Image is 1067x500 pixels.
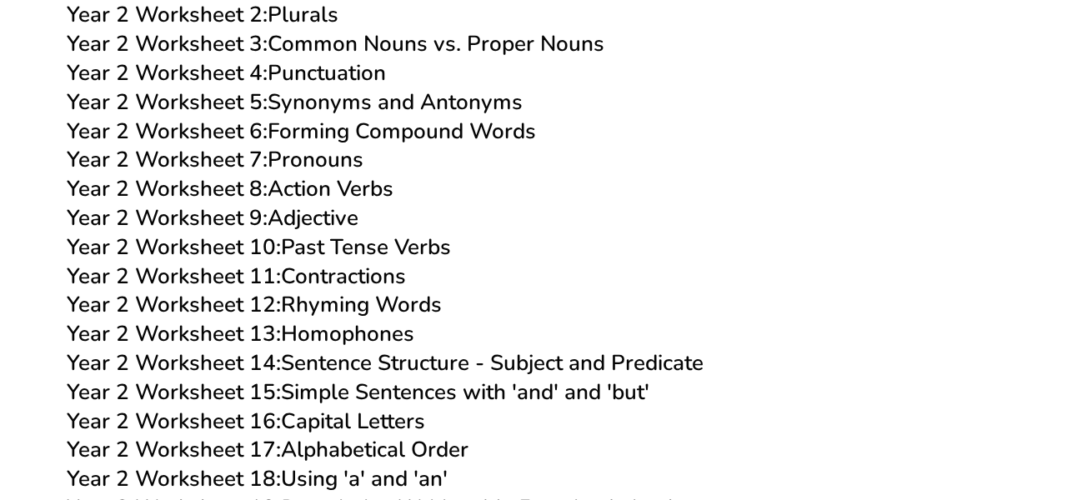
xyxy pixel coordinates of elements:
a: Year 2 Worksheet 3:Common Nouns vs. Proper Nouns [67,29,604,58]
a: Year 2 Worksheet 5:Synonyms and Antonyms [67,87,523,117]
a: Year 2 Worksheet 17:Alphabetical Order [67,435,468,464]
a: Year 2 Worksheet 18:Using 'a' and 'an' [67,464,448,493]
a: Year 2 Worksheet 11:Contractions [67,262,406,291]
span: Year 2 Worksheet 14: [67,348,281,377]
a: Year 2 Worksheet 15:Simple Sentences with 'and' and 'but' [67,377,649,407]
span: Year 2 Worksheet 6: [67,117,268,146]
a: Year 2 Worksheet 8:Action Verbs [67,174,393,203]
span: Year 2 Worksheet 13: [67,319,281,348]
span: Year 2 Worksheet 4: [67,58,268,87]
a: Year 2 Worksheet 14:Sentence Structure - Subject and Predicate [67,348,704,377]
a: Year 2 Worksheet 16:Capital Letters [67,407,425,436]
span: Year 2 Worksheet 12: [67,290,281,319]
a: Year 2 Worksheet 10:Past Tense Verbs [67,232,451,262]
span: Year 2 Worksheet 15: [67,377,281,407]
a: Year 2 Worksheet 12:Rhyming Words [67,290,442,319]
span: Year 2 Worksheet 9: [67,203,268,232]
span: Year 2 Worksheet 8: [67,174,268,203]
span: Year 2 Worksheet 7: [67,145,268,174]
a: Year 2 Worksheet 4:Punctuation [67,58,386,87]
span: Year 2 Worksheet 18: [67,464,281,493]
span: Year 2 Worksheet 10: [67,232,281,262]
span: Year 2 Worksheet 16: [67,407,281,436]
span: Year 2 Worksheet 5: [67,87,268,117]
iframe: Chat Widget [781,312,1067,500]
span: Year 2 Worksheet 11: [67,262,281,291]
a: Year 2 Worksheet 13:Homophones [67,319,414,348]
span: Year 2 Worksheet 17: [67,435,281,464]
a: Year 2 Worksheet 7:Pronouns [67,145,363,174]
a: Year 2 Worksheet 9:Adjective [67,203,358,232]
span: Year 2 Worksheet 3: [67,29,268,58]
a: Year 2 Worksheet 6:Forming Compound Words [67,117,536,146]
